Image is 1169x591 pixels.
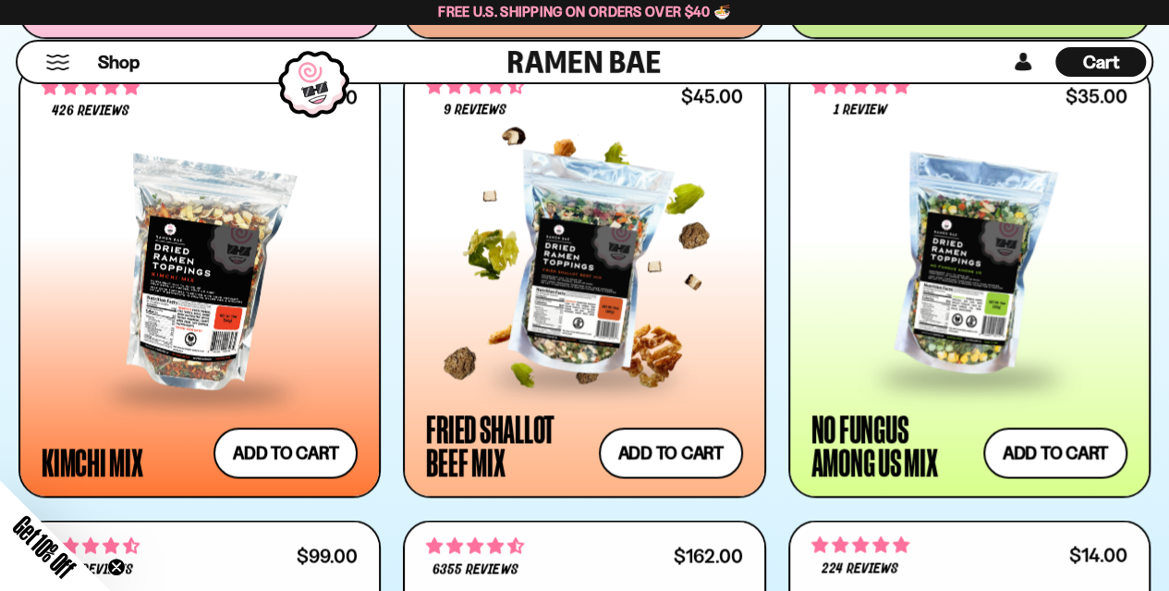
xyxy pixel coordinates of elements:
button: Mobile Menu Trigger [45,55,70,70]
a: 4.56 stars 9 reviews $45.00 Fried Shallot Beef Mix Add to cart [403,61,765,498]
a: 5.00 stars 1 review $35.00 No Fungus Among Us Mix Add to cart [788,61,1151,498]
button: Close teaser [107,558,126,576]
div: $99.00 [297,547,358,564]
span: 6355 reviews [432,562,518,577]
div: Cart [1055,42,1146,82]
div: $14.00 [1069,546,1127,563]
div: $35.00 [1065,87,1127,105]
div: Kimchi Mix [42,445,143,478]
span: 224 reviews [822,561,898,576]
span: Free U.S. Shipping on Orders over $40 🍜 [438,3,731,20]
span: 9 reviews [444,103,506,117]
a: 4.76 stars 426 reviews $37.00 Kimchi Mix Add to cart [18,61,381,498]
button: Add to cart [213,427,358,478]
span: 426 reviews [52,104,129,118]
span: Shop [98,50,140,75]
button: Add to cart [983,427,1127,478]
button: Add to cart [599,427,743,478]
span: Get 10% Off [8,511,80,583]
span: Cart [1083,51,1119,73]
div: $45.00 [681,87,743,105]
div: $162.00 [674,547,743,564]
span: 4.76 stars [811,533,909,557]
span: 4.63 stars [426,534,524,558]
div: No Fungus Among Us Mix [811,412,974,478]
a: Shop [98,47,140,77]
span: 1 review [834,103,887,117]
div: Fried Shallot Beef Mix [426,412,589,478]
